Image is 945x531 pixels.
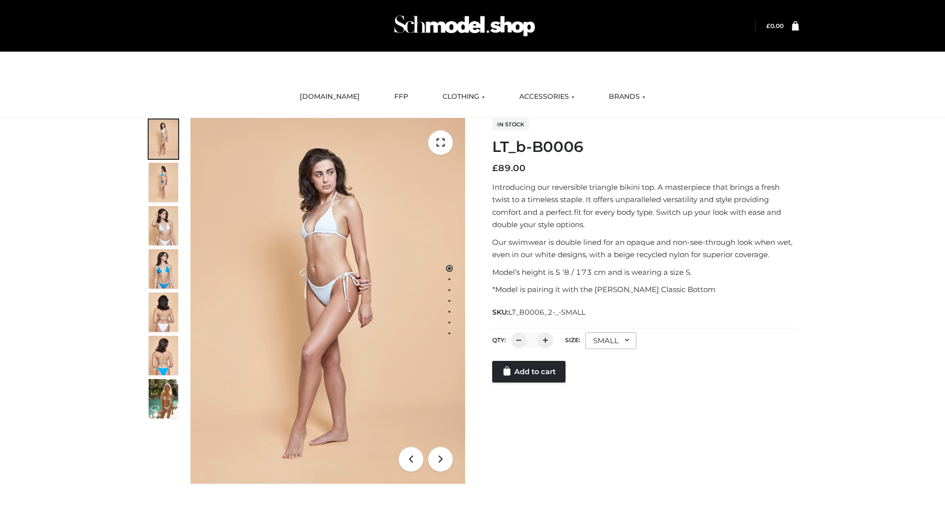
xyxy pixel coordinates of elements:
a: £0.00 [766,22,784,29]
h1: LT_b-B0006 [492,138,799,156]
span: SKU: [492,306,586,318]
p: *Model is pairing it with the [PERSON_NAME] Classic Bottom [492,283,799,296]
p: Model’s height is 5 ‘8 / 173 cm and is wearing a size S. [492,266,799,279]
span: £ [492,163,498,174]
span: In stock [492,118,529,130]
img: Schmodel Admin 964 [391,6,538,45]
p: Introducing our reversible triangle bikini top. A masterpiece that brings a fresh twist to a time... [492,181,799,231]
img: Arieltop_CloudNine_AzureSky2.jpg [149,379,178,418]
a: [DOMAIN_NAME] [292,86,367,108]
a: Add to cart [492,361,566,383]
bdi: 89.00 [492,163,526,174]
a: FFP [387,86,415,108]
a: ACCESSORIES [512,86,582,108]
a: CLOTHING [435,86,492,108]
label: Size: [565,336,580,344]
img: ArielClassicBikiniTop_CloudNine_AzureSky_OW114ECO_1-scaled.jpg [149,119,178,159]
img: ArielClassicBikiniTop_CloudNine_AzureSky_OW114ECO_3-scaled.jpg [149,206,178,245]
div: SMALL [585,332,636,349]
img: ArielClassicBikiniTop_CloudNine_AzureSky_OW114ECO_1 [190,118,465,484]
a: BRANDS [601,86,653,108]
bdi: 0.00 [766,22,784,29]
img: ArielClassicBikiniTop_CloudNine_AzureSky_OW114ECO_2-scaled.jpg [149,163,178,202]
img: ArielClassicBikiniTop_CloudNine_AzureSky_OW114ECO_4-scaled.jpg [149,249,178,289]
img: ArielClassicBikiniTop_CloudNine_AzureSky_OW114ECO_8-scaled.jpg [149,336,178,375]
p: Our swimwear is double lined for an opaque and non-see-through look when wet, even in our white d... [492,236,799,261]
label: QTY: [492,336,506,344]
span: £ [766,22,770,29]
span: LT_B0006_2-_-SMALL [508,308,585,317]
img: ArielClassicBikiniTop_CloudNine_AzureSky_OW114ECO_7-scaled.jpg [149,293,178,332]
